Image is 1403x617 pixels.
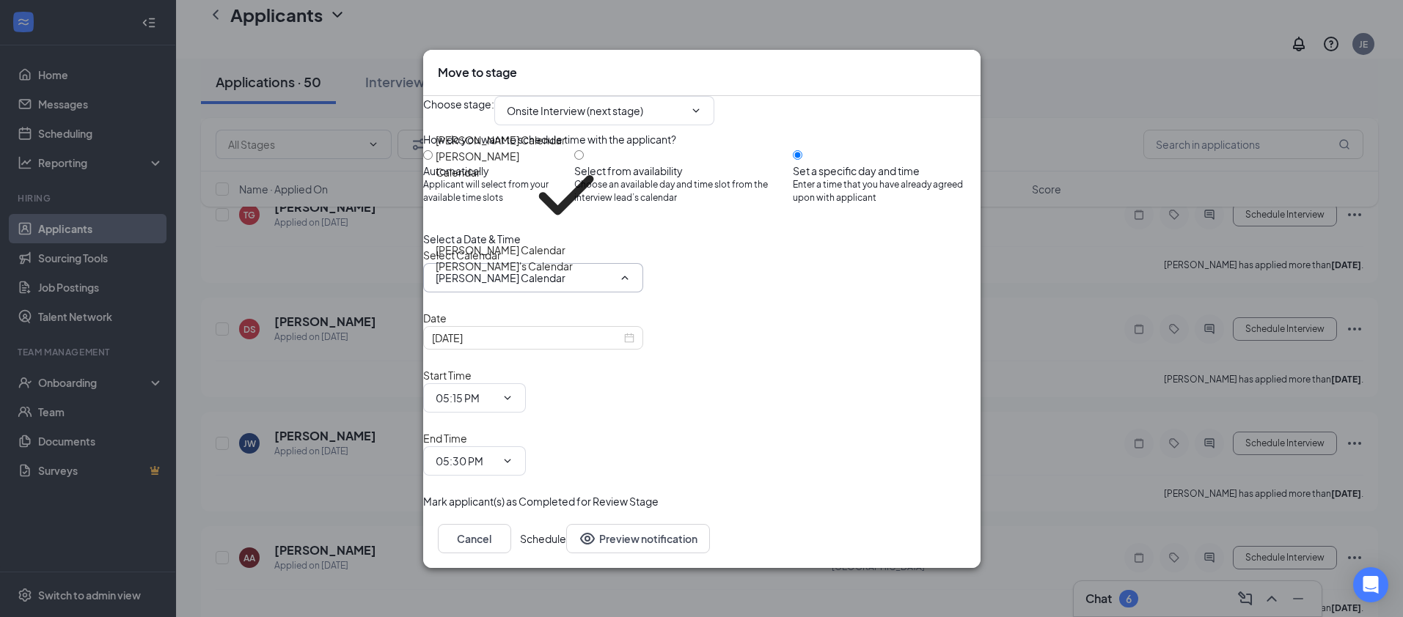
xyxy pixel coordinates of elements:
[619,272,631,284] svg: ChevronUp
[519,148,613,242] svg: Checkmark
[579,530,596,547] svg: Eye
[793,163,980,178] div: Set a specific day and time
[423,178,575,206] span: Applicant will select from your available time slots
[502,392,513,404] svg: ChevronDown
[423,131,981,147] div: How do you want to schedule time with the applicant?
[423,493,659,509] span: Mark applicant(s) as Completed for Review Stage
[436,258,573,274] div: [PERSON_NAME]'s Calendar
[423,369,472,382] span: Start Time
[423,432,467,445] span: End Time
[574,163,793,178] div: Select from availability
[423,231,981,247] div: Select a Date & Time
[423,96,494,125] span: Choose stage :
[423,248,501,262] span: Select Calendar
[574,178,793,206] span: Choose an available day and time slot from the interview lead’s calendar
[436,132,565,148] div: [PERSON_NAME] Calendar
[436,453,496,469] input: End time
[438,524,511,553] button: Cancel
[1353,567,1388,602] div: Open Intercom Messenger
[502,455,513,467] svg: ChevronDown
[438,64,517,81] h3: Move to stage
[690,105,702,117] svg: ChevronDown
[436,148,519,242] div: [PERSON_NAME] Calendar
[520,524,566,553] button: Schedule
[432,330,621,346] input: Sep 17, 2025
[436,242,565,258] div: [PERSON_NAME] Calendar
[566,524,710,553] button: Preview notificationEye
[436,390,496,406] input: Start time
[423,311,447,325] span: Date
[793,178,980,206] span: Enter a time that you have already agreed upon with applicant
[423,163,575,178] div: Automatically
